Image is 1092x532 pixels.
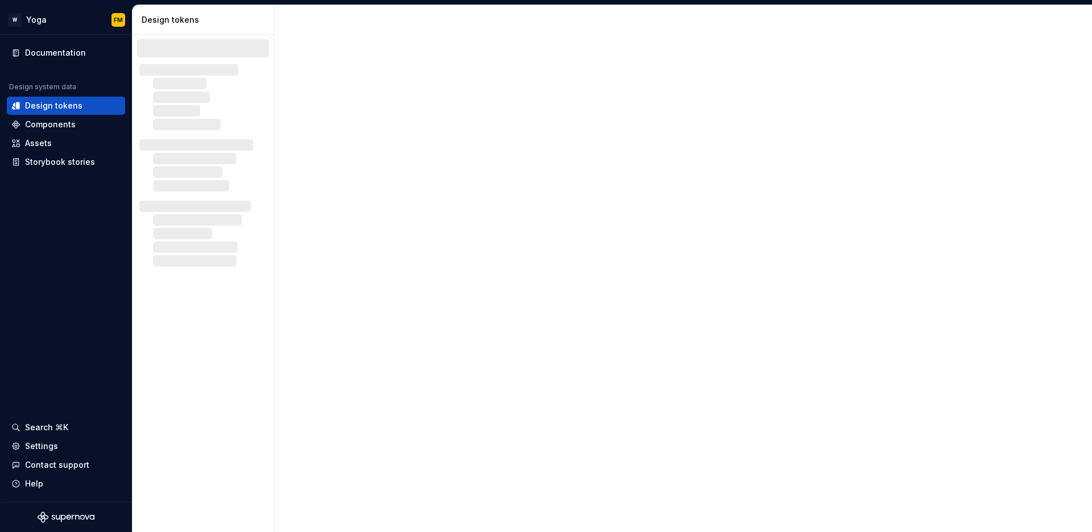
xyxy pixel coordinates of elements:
a: Storybook stories [7,153,125,171]
div: FM [114,15,123,24]
a: Design tokens [7,97,125,115]
div: Documentation [25,47,86,59]
button: WYogaFM [2,7,130,32]
div: W [8,13,22,27]
div: Settings [25,440,58,452]
button: Search ⌘K [7,418,125,437]
div: Storybook stories [25,156,95,168]
div: Yoga [26,14,47,26]
div: Search ⌘K [25,422,68,433]
a: Assets [7,134,125,152]
button: Contact support [7,456,125,474]
div: Design system data [9,82,76,92]
div: Design tokens [25,100,82,111]
a: Documentation [7,44,125,62]
svg: Supernova Logo [38,512,94,523]
div: Contact support [25,459,89,471]
div: Assets [25,138,52,149]
a: Settings [7,437,125,455]
div: Design tokens [142,14,270,26]
div: Help [25,478,43,489]
div: Components [25,119,76,130]
button: Help [7,475,125,493]
a: Components [7,115,125,134]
